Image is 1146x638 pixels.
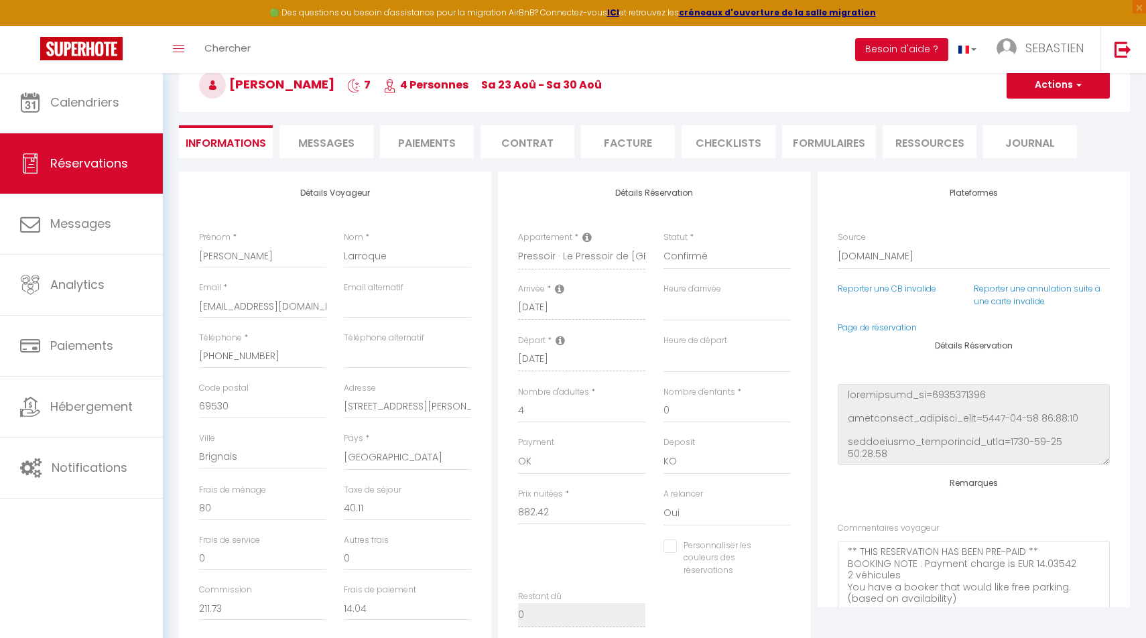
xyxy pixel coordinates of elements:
[1007,72,1110,99] button: Actions
[997,38,1017,58] img: ...
[344,382,376,395] label: Adresse
[199,484,266,497] label: Frais de ménage
[40,37,123,60] img: Super Booking
[838,478,1110,488] h4: Remarques
[199,76,334,92] span: [PERSON_NAME]
[607,7,619,18] a: ICI
[380,125,474,158] li: Paiements
[974,283,1100,307] a: Reporter une annulation suite à une carte invalide
[199,231,231,244] label: Prénom
[782,125,876,158] li: FORMULAIRES
[518,283,545,296] label: Arrivée
[663,386,735,399] label: Nombre d'enfants
[50,398,133,415] span: Hébergement
[50,276,105,293] span: Analytics
[518,436,554,449] label: Payment
[838,188,1110,198] h4: Plateformes
[855,38,948,61] button: Besoin d'aide ?
[199,584,252,596] label: Commission
[983,125,1077,158] li: Journal
[838,522,939,535] label: Commentaires voyageur
[838,341,1110,350] h4: Détails Réservation
[838,283,936,294] a: Reporter une CB invalide
[518,386,589,399] label: Nombre d'adultes
[581,125,675,158] li: Facture
[50,155,128,172] span: Réservations
[199,281,221,294] label: Email
[883,125,976,158] li: Ressources
[518,334,546,347] label: Départ
[344,281,403,294] label: Email alternatif
[344,432,363,445] label: Pays
[838,322,917,333] a: Page de réservation
[663,231,688,244] label: Statut
[663,488,703,501] label: A relancer
[1025,40,1084,56] span: SEBASTIEN
[679,7,876,18] a: créneaux d'ouverture de la salle migration
[344,231,363,244] label: Nom
[481,125,574,158] li: Contrat
[199,188,471,198] h4: Détails Voyageur
[50,94,119,111] span: Calendriers
[518,488,563,501] label: Prix nuitées
[199,332,242,344] label: Téléphone
[663,334,727,347] label: Heure de départ
[204,41,251,55] span: Chercher
[518,231,572,244] label: Appartement
[344,534,389,547] label: Autres frais
[298,135,355,151] span: Messages
[518,590,562,603] label: Restant dû
[838,231,866,244] label: Source
[663,436,695,449] label: Deposit
[677,539,774,578] label: Personnaliser les couleurs des réservations
[344,332,424,344] label: Téléphone alternatif
[194,26,261,73] a: Chercher
[986,26,1100,73] a: ... SEBASTIEN
[199,382,249,395] label: Code postal
[1115,41,1131,58] img: logout
[481,77,602,92] span: sa 23 Aoû - sa 30 Aoû
[347,77,371,92] span: 7
[179,125,273,158] li: Informations
[199,534,260,547] label: Frais de service
[199,432,215,445] label: Ville
[50,215,111,232] span: Messages
[50,337,113,354] span: Paiements
[52,459,127,476] span: Notifications
[518,188,790,198] h4: Détails Réservation
[344,584,416,596] label: Frais de paiement
[11,5,51,46] button: Ouvrir le widget de chat LiveChat
[344,484,401,497] label: Taxe de séjour
[383,77,468,92] span: 4 Personnes
[682,125,775,158] li: CHECKLISTS
[663,283,721,296] label: Heure d'arrivée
